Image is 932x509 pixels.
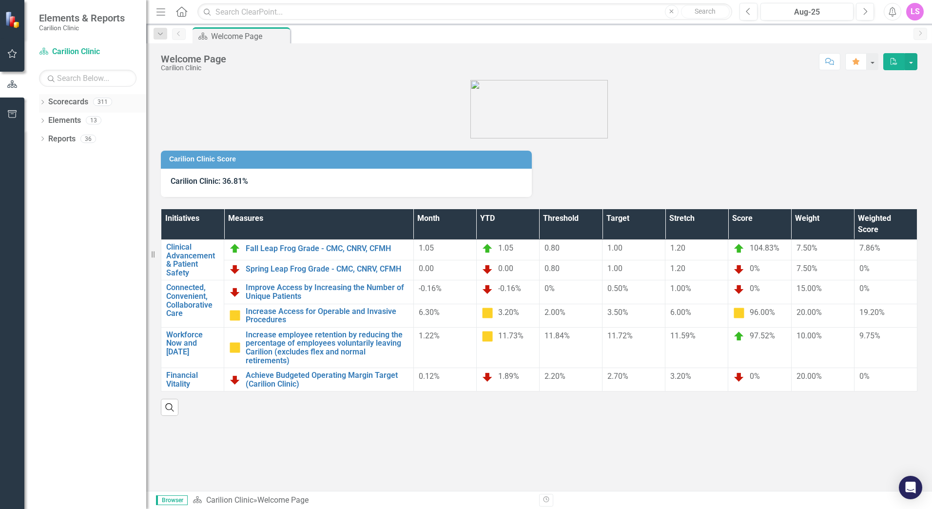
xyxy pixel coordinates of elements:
[764,6,850,18] div: Aug-25
[544,264,560,273] span: 0.80
[498,284,521,294] span: -0.16%
[39,70,136,87] input: Search Below...
[859,284,870,293] span: 0%
[498,308,519,317] span: 3.20%
[419,243,434,253] span: 1.05
[607,372,628,381] span: 2.70%
[5,11,22,28] img: ClearPoint Strategy
[607,331,633,340] span: 11.72%
[670,372,691,381] span: 3.20%
[607,284,628,293] span: 0.50%
[206,495,253,505] a: Carilion Clinic
[419,264,434,273] span: 0.00
[733,263,745,275] img: Below Plan
[859,264,870,273] span: 0%
[607,308,628,317] span: 3.50%
[161,64,226,72] div: Carilion Clinic
[607,243,622,253] span: 1.00
[48,97,88,108] a: Scorecards
[733,307,745,319] img: Caution
[166,371,219,388] a: Financial Vitality
[796,331,822,340] span: 10.00%
[760,3,854,20] button: Aug-25
[750,284,760,294] span: 0%
[498,264,513,273] span: 0.00
[796,308,822,317] span: 20.00%
[750,243,779,253] span: 104.83%
[246,371,408,388] a: Achieve Budgeted Operating Margin Target (Carilion Clinic)
[229,243,241,254] img: On Target
[544,284,555,293] span: 0%
[48,115,81,126] a: Elements
[498,243,513,253] span: 1.05
[670,264,685,273] span: 1.20
[482,371,493,383] img: Below Plan
[544,243,560,253] span: 0.80
[246,265,408,274] a: Spring Leap Frog Grade - CMC, CNRV, CFMH
[193,495,532,506] div: »
[229,310,241,321] img: Caution
[470,80,608,138] img: carilion%20clinic%20logo%202.0.png
[695,7,716,15] span: Search
[681,5,730,19] button: Search
[482,307,493,319] img: Caution
[86,117,101,125] div: 13
[257,495,309,505] div: Welcome Page
[482,331,493,342] img: Caution
[166,243,219,277] a: Clinical Advancement & Patient Safety
[498,372,519,381] span: 1.89%
[169,156,527,163] h3: Carilion Clinic Score
[246,283,408,300] a: Improve Access by Increasing the Number of Unique Patients
[733,331,745,342] img: On Target
[171,176,248,186] span: Carilion Clinic: 36.81%
[419,284,442,293] span: -0.16%
[750,264,760,273] span: 0%
[670,331,696,340] span: 11.59%
[229,342,241,353] img: Caution
[859,372,870,381] span: 0%
[859,243,880,253] span: 7.86%
[670,308,691,317] span: 6.00%
[419,372,440,381] span: 0.12%
[80,135,96,143] div: 36
[859,331,880,340] span: 9.75%
[229,263,241,275] img: Below Plan
[859,308,885,317] span: 19.20%
[482,283,493,295] img: Below Plan
[796,284,822,293] span: 15.00%
[39,12,125,24] span: Elements & Reports
[906,3,924,20] button: LS
[899,476,922,499] div: Open Intercom Messenger
[796,243,817,253] span: 7.50%
[670,243,685,253] span: 1.20
[246,307,408,324] a: Increase Access for Operable and Invasive Procedures
[733,243,745,254] img: On Target
[246,244,408,253] a: Fall Leap Frog Grade - CMC, CNRV, CFMH
[93,98,112,106] div: 311
[482,263,493,275] img: Below Plan
[229,374,241,386] img: Below Plan
[544,331,570,340] span: 11.84%
[796,372,822,381] span: 20.00%
[498,331,524,340] span: 11.73%
[544,308,565,317] span: 2.00%
[796,264,817,273] span: 7.50%
[48,134,76,145] a: Reports
[166,331,219,356] a: Workforce Now and [DATE]
[246,331,408,365] a: Increase employee retention by reducing the percentage of employees voluntarily leaving Carilion ...
[39,24,125,32] small: Carilion Clinic
[229,286,241,298] img: Below Plan
[670,284,691,293] span: 1.00%
[733,371,745,383] img: Below Plan
[750,372,760,381] span: 0%
[750,308,775,317] span: 96.00%
[544,372,565,381] span: 2.20%
[419,331,440,340] span: 1.22%
[607,264,622,273] span: 1.00
[197,3,732,20] input: Search ClearPoint...
[156,495,188,505] span: Browser
[750,331,775,340] span: 97.52%
[161,54,226,64] div: Welcome Page
[482,243,493,254] img: On Target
